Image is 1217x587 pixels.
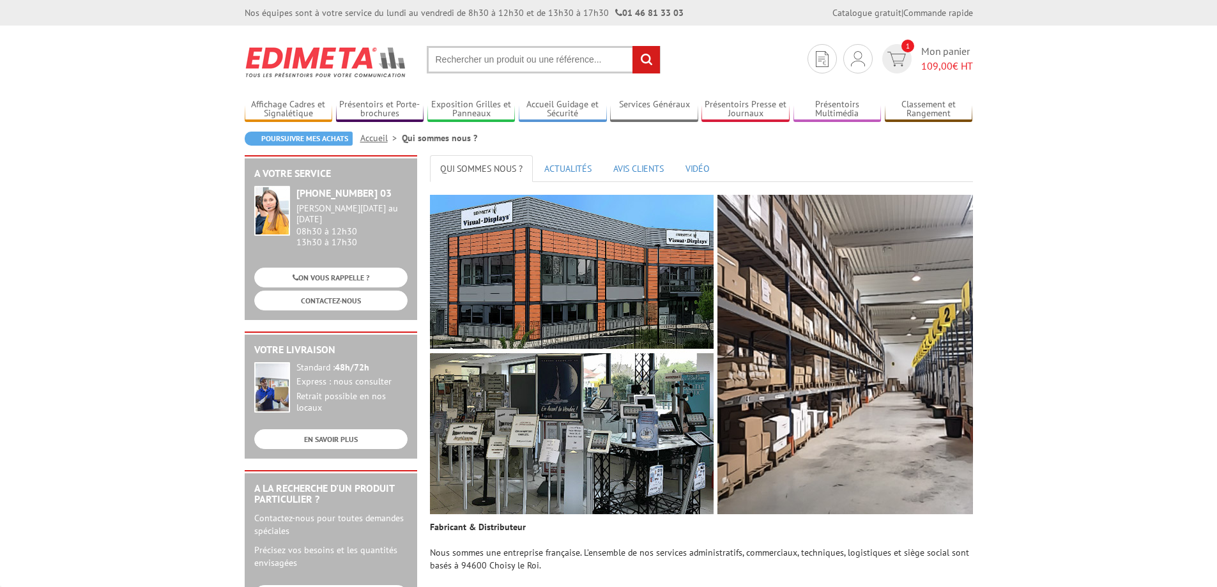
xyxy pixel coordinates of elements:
div: | [832,6,973,19]
a: Présentoirs Presse et Journaux [701,99,790,120]
img: widget-service.jpg [254,186,290,236]
div: Retrait possible en nos locaux [296,391,408,414]
img: devis rapide [816,51,829,67]
a: Exposition Grilles et Panneaux [427,99,516,120]
a: Présentoirs et Porte-brochures [336,99,424,120]
h2: Votre livraison [254,344,408,356]
a: Catalogue gratuit [832,7,901,19]
img: Edimeta [245,38,408,86]
span: € HT [921,59,973,73]
a: VIDÉO [675,155,720,182]
a: Poursuivre mes achats [245,132,353,146]
a: Accueil [360,132,402,144]
a: ON VOUS RAPPELLE ? [254,268,408,287]
span: Mon panier [921,44,973,73]
a: Commande rapide [903,7,973,19]
p: Contactez-nous pour toutes demandes spéciales [254,512,408,537]
strong: 01 46 81 33 03 [615,7,684,19]
li: Qui sommes nous ? [402,132,477,144]
img: widget-livraison.jpg [254,362,290,413]
a: ACTUALITÉS [534,155,602,182]
a: devis rapide 1 Mon panier 109,00€ HT [879,44,973,73]
a: Accueil Guidage et Sécurité [519,99,607,120]
a: AVIS CLIENTS [603,155,674,182]
a: QUI SOMMES NOUS ? [430,155,533,182]
img: devis rapide [887,52,906,66]
div: Nos équipes sont à votre service du lundi au vendredi de 8h30 à 12h30 et de 13h30 à 17h30 [245,6,684,19]
h2: A la recherche d'un produit particulier ? [254,483,408,505]
input: rechercher [632,46,660,73]
img: devis rapide [851,51,865,66]
span: 1 [901,40,914,52]
a: EN SAVOIR PLUS [254,429,408,449]
a: Classement et Rangement [885,99,973,120]
a: Affichage Cadres et Signalétique [245,99,333,120]
p: Précisez vos besoins et les quantités envisagées [254,544,408,569]
a: Présentoirs Multimédia [793,99,882,120]
input: Rechercher un produit ou une référence... [427,46,661,73]
div: [PERSON_NAME][DATE] au [DATE] [296,203,408,225]
span: 109,00 [921,59,953,72]
h2: A votre service [254,168,408,179]
div: 08h30 à 12h30 13h30 à 17h30 [296,203,408,247]
a: CONTACTEZ-NOUS [254,291,408,310]
img: photos-edimeta.jpg [430,195,973,514]
strong: Fabricant & Distributeur [430,521,526,533]
strong: [PHONE_NUMBER] 03 [296,187,392,199]
a: Services Généraux [610,99,698,120]
div: Standard : [296,362,408,374]
strong: 48h/72h [335,362,369,373]
div: Express : nous consulter [296,376,408,388]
